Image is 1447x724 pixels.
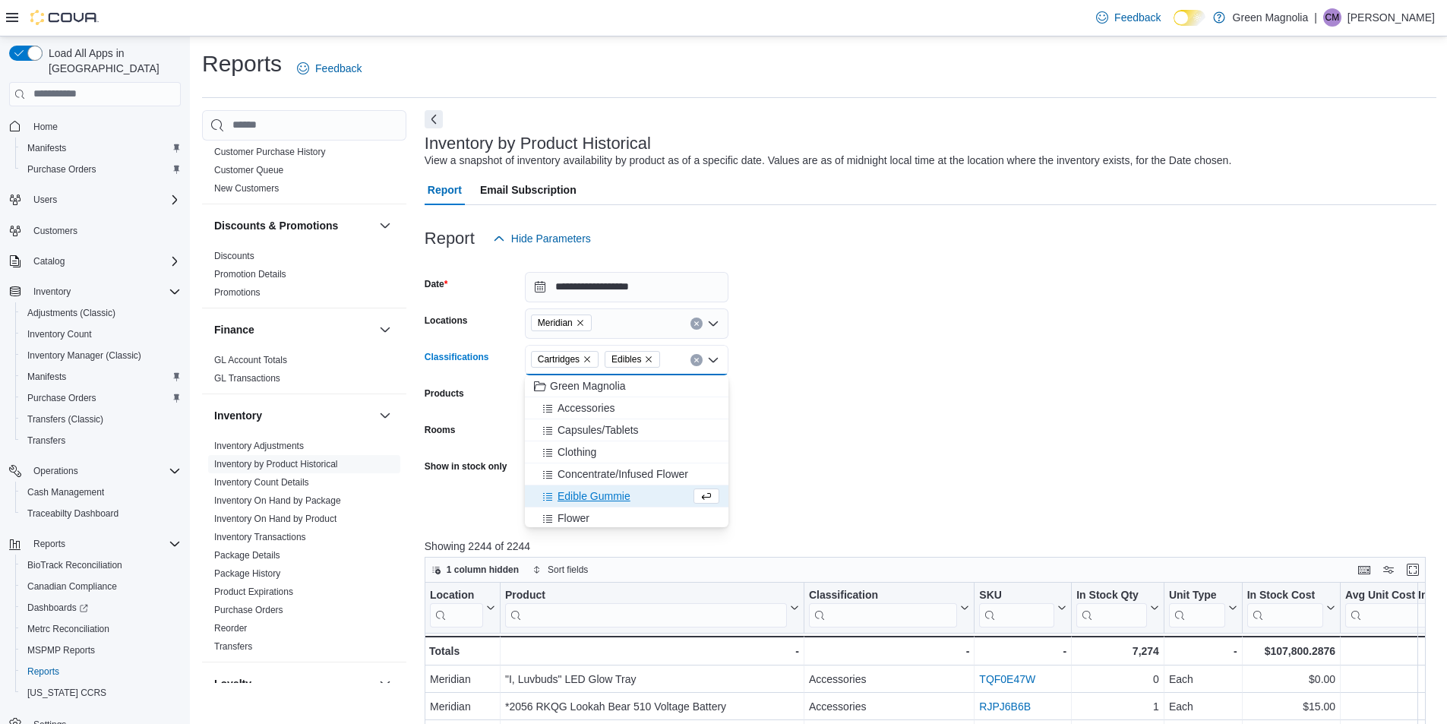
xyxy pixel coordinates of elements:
[291,53,368,84] a: Feedback
[511,231,591,246] span: Hide Parameters
[3,189,187,210] button: Users
[611,352,641,367] span: Edibles
[15,366,187,387] button: Manifests
[27,191,63,209] button: Users
[430,588,483,602] div: Location
[21,599,181,617] span: Dashboards
[33,255,65,267] span: Catalog
[376,406,394,425] button: Inventory
[480,175,577,205] span: Email Subscription
[531,315,592,331] span: Meridian
[425,278,448,290] label: Date
[21,556,181,574] span: BioTrack Reconciliation
[27,602,88,614] span: Dashboards
[707,318,719,330] button: Open list of options
[27,687,106,699] span: [US_STATE] CCRS
[214,476,309,488] span: Inventory Count Details
[425,315,468,327] label: Locations
[15,555,187,576] button: BioTrack Reconciliation
[21,410,109,428] a: Transfers (Classic)
[315,61,362,76] span: Feedback
[214,287,261,298] a: Promotions
[214,640,252,653] span: Transfers
[1114,10,1161,25] span: Feedback
[21,432,71,450] a: Transfers
[1169,588,1225,627] div: Unit Type
[425,539,1436,554] p: Showing 2244 of 2244
[3,281,187,302] button: Inventory
[214,532,306,542] a: Inventory Transactions
[376,675,394,693] button: Loyalty
[15,345,187,366] button: Inventory Manager (Classic)
[214,459,338,469] a: Inventory by Product Historical
[21,368,181,386] span: Manifests
[376,321,394,339] button: Finance
[214,531,306,543] span: Inventory Transactions
[505,588,787,602] div: Product
[15,324,187,345] button: Inventory Count
[809,670,969,688] div: Accessories
[1076,588,1159,627] button: In Stock Qty
[538,315,573,330] span: Meridian
[27,666,59,678] span: Reports
[214,586,293,597] a: Product Expirations
[27,221,181,240] span: Customers
[21,620,115,638] a: Metrc Reconciliation
[15,682,187,703] button: [US_STATE] CCRS
[525,419,728,441] button: Capsules/Tablets
[27,644,95,656] span: MSPMP Reports
[202,247,406,308] div: Discounts & Promotions
[1076,588,1147,602] div: In Stock Qty
[1404,561,1422,579] button: Enter fullscreen
[214,513,336,525] span: Inventory On Hand by Product
[27,118,64,136] a: Home
[3,533,187,555] button: Reports
[33,194,57,206] span: Users
[27,283,77,301] button: Inventory
[538,352,580,367] span: Cartridges
[690,318,703,330] button: Clear input
[979,673,1035,685] a: TQF0E47W
[33,225,77,237] span: Customers
[33,286,71,298] span: Inventory
[15,302,187,324] button: Adjustments (Classic)
[214,605,283,615] a: Purchase Orders
[21,432,181,450] span: Transfers
[214,514,336,524] a: Inventory On Hand by Product
[214,477,309,488] a: Inventory Count Details
[1169,588,1225,602] div: Unit Type
[21,160,103,179] a: Purchase Orders
[27,535,181,553] span: Reports
[21,368,72,386] a: Manifests
[214,372,280,384] span: GL Transactions
[21,504,125,523] a: Traceabilty Dashboard
[505,588,799,627] button: Product
[1325,8,1340,27] span: CM
[214,373,280,384] a: GL Transactions
[576,318,585,327] button: Remove Meridian from selection in this group
[202,351,406,394] div: Finance
[1169,588,1237,627] button: Unit Type
[425,110,443,128] button: Next
[214,218,338,233] h3: Discounts & Promotions
[214,322,373,337] button: Finance
[214,268,286,280] span: Promotion Details
[1076,697,1159,716] div: 1
[214,568,280,579] a: Package History
[27,191,181,209] span: Users
[15,597,187,618] a: Dashboards
[214,568,280,580] span: Package History
[1169,670,1237,688] div: Each
[27,349,141,362] span: Inventory Manager (Classic)
[1246,670,1335,688] div: $0.00
[27,371,66,383] span: Manifests
[30,10,99,25] img: Cova
[425,134,651,153] h3: Inventory by Product Historical
[1169,642,1237,660] div: -
[430,588,495,627] button: Location
[21,662,65,681] a: Reports
[21,684,112,702] a: [US_STATE] CCRS
[809,588,957,602] div: Classification
[214,441,304,451] a: Inventory Adjustments
[27,163,96,175] span: Purchase Orders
